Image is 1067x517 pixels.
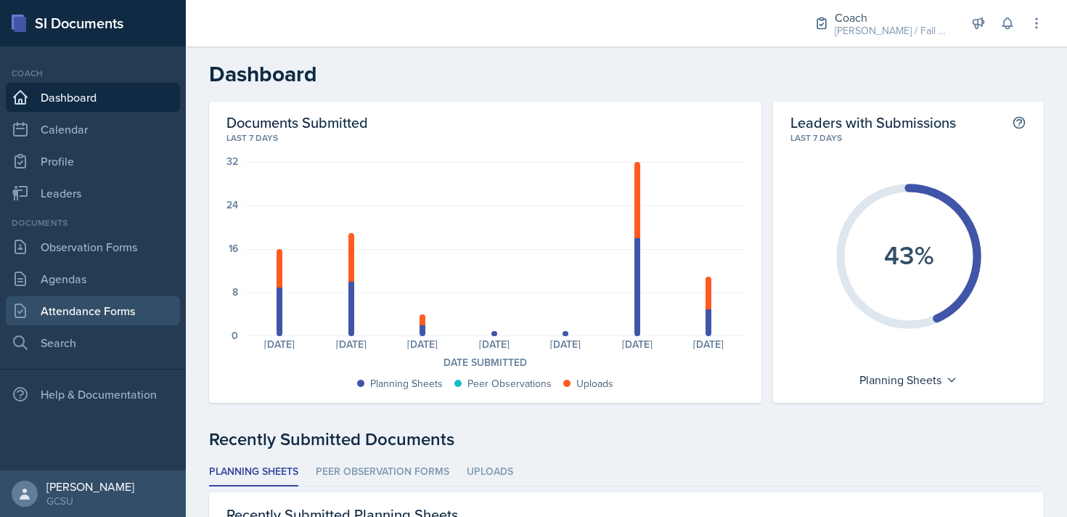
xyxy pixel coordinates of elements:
[6,216,180,229] div: Documents
[232,287,238,297] div: 8
[576,376,613,391] div: Uploads
[835,9,951,26] div: Coach
[530,339,601,349] div: [DATE]
[852,368,965,391] div: Planning Sheets
[467,458,513,487] li: Uploads
[6,380,180,409] div: Help & Documentation
[6,328,180,357] a: Search
[46,494,134,508] div: GCSU
[673,339,744,349] div: [DATE]
[883,236,933,274] text: 43%
[46,479,134,494] div: [PERSON_NAME]
[6,179,180,208] a: Leaders
[6,147,180,176] a: Profile
[244,339,315,349] div: [DATE]
[226,131,744,144] div: Last 7 days
[209,458,298,487] li: Planning Sheets
[601,339,672,349] div: [DATE]
[6,296,180,325] a: Attendance Forms
[467,376,552,391] div: Peer Observations
[226,355,744,370] div: Date Submitted
[209,426,1044,452] div: Recently Submitted Documents
[6,67,180,80] div: Coach
[226,200,238,210] div: 24
[6,232,180,261] a: Observation Forms
[316,458,449,487] li: Peer Observation Forms
[6,115,180,144] a: Calendar
[226,113,744,131] h2: Documents Submitted
[315,339,386,349] div: [DATE]
[226,156,238,166] div: 32
[232,330,238,341] div: 0
[790,131,1026,144] div: Last 7 days
[209,61,1044,87] h2: Dashboard
[229,243,238,253] div: 16
[6,264,180,293] a: Agendas
[458,339,529,349] div: [DATE]
[790,113,956,131] h2: Leaders with Submissions
[6,83,180,112] a: Dashboard
[387,339,458,349] div: [DATE]
[370,376,443,391] div: Planning Sheets
[835,23,951,38] div: [PERSON_NAME] / Fall 2025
